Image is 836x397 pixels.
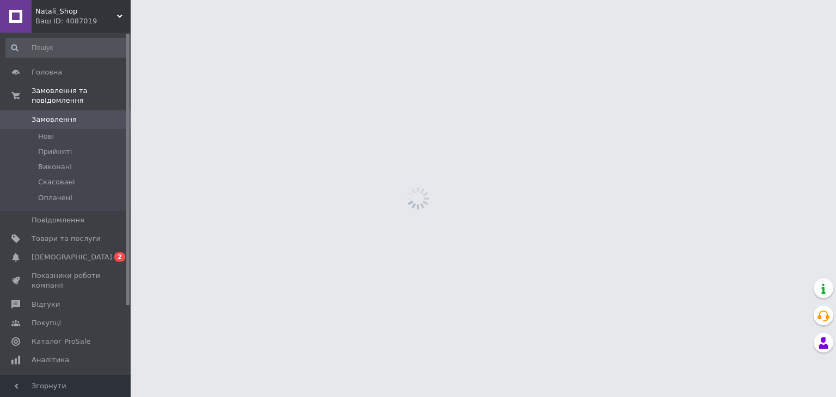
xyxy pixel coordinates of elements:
[32,252,112,262] span: [DEMOGRAPHIC_DATA]
[5,38,128,58] input: Пошук
[32,115,77,125] span: Замовлення
[38,193,72,203] span: Оплачені
[32,300,60,309] span: Відгуки
[114,252,125,262] span: 2
[32,355,69,365] span: Аналітика
[38,177,75,187] span: Скасовані
[38,162,72,172] span: Виконані
[32,86,131,106] span: Замовлення та повідомлення
[32,337,90,346] span: Каталог ProSale
[35,7,117,16] span: Natali_Shop
[32,234,101,244] span: Товари та послуги
[32,67,62,77] span: Головна
[38,132,54,141] span: Нові
[35,16,131,26] div: Ваш ID: 4087019
[32,318,61,328] span: Покупці
[32,374,101,393] span: Управління сайтом
[32,271,101,290] span: Показники роботи компанії
[32,215,84,225] span: Повідомлення
[38,147,72,157] span: Прийняті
